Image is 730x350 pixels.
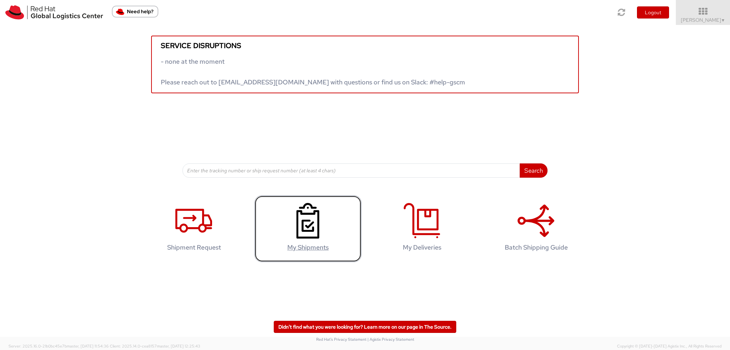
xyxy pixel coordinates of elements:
[490,244,582,251] h4: Batch Shipping Guide
[140,195,247,262] a: Shipment Request
[262,244,354,251] h4: My Shipments
[367,337,414,342] a: | Agistix Privacy Statement
[483,195,590,262] a: Batch Shipping Guide
[376,244,468,251] h4: My Deliveries
[617,344,721,349] span: Copyright © [DATE]-[DATE] Agistix Inc., All Rights Reserved
[112,6,158,17] button: Need help?
[520,163,547,178] button: Search
[681,17,725,23] span: [PERSON_NAME]
[9,344,109,349] span: Server: 2025.16.0-21b0bc45e7b
[637,6,669,19] button: Logout
[67,344,109,349] span: master, [DATE] 11:54:36
[255,195,361,262] a: My Shipments
[721,17,725,23] span: ▼
[110,344,200,349] span: Client: 2025.14.0-cea8157
[161,57,465,86] span: - none at the moment Please reach out to [EMAIL_ADDRESS][DOMAIN_NAME] with questions or find us o...
[5,5,103,20] img: rh-logistics-00dfa346123c4ec078e1.svg
[274,321,456,333] a: Didn't find what you were looking for? Learn more on our page in The Source.
[369,195,475,262] a: My Deliveries
[157,344,200,349] span: master, [DATE] 12:25:43
[161,42,569,49] h5: Service disruptions
[182,163,520,178] input: Enter the tracking number or ship request number (at least 4 chars)
[316,337,366,342] a: Red Hat's Privacy Statement
[148,244,240,251] h4: Shipment Request
[151,36,579,93] a: Service disruptions - none at the moment Please reach out to [EMAIL_ADDRESS][DOMAIN_NAME] with qu...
